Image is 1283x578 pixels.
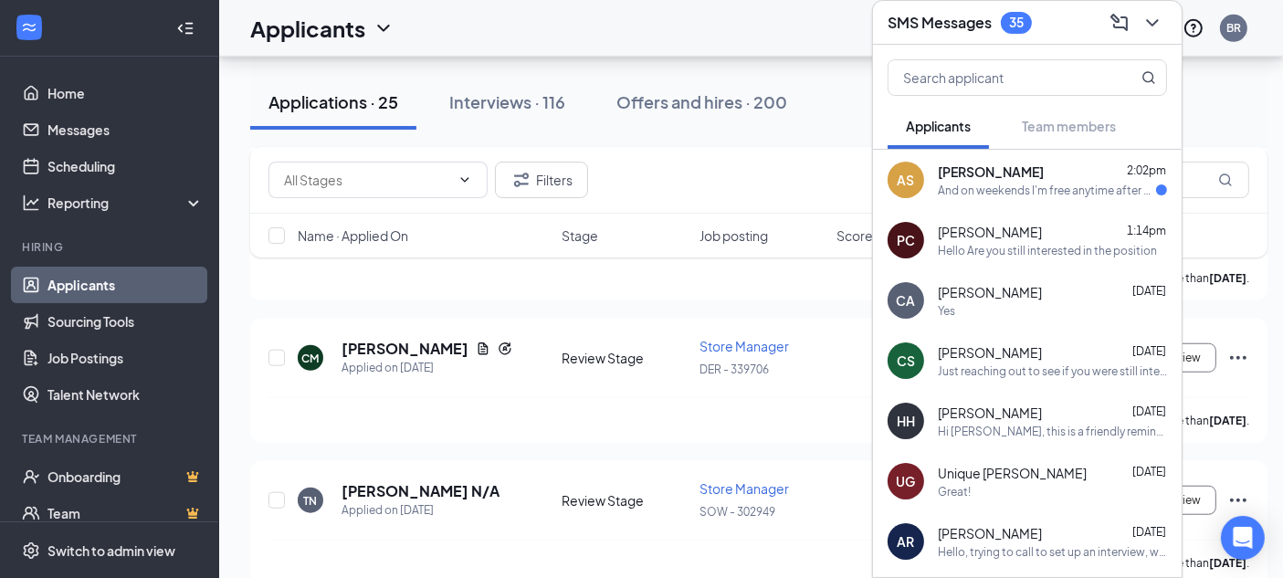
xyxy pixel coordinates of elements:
[897,291,916,310] div: CA
[938,404,1042,422] span: [PERSON_NAME]
[938,223,1042,241] span: [PERSON_NAME]
[1141,70,1156,85] svg: MagnifyingGlass
[1132,284,1166,298] span: [DATE]
[47,495,204,531] a: TeamCrown
[1132,465,1166,478] span: [DATE]
[22,431,200,447] div: Team Management
[1105,8,1134,37] button: ComposeMessage
[897,412,915,430] div: HH
[1127,163,1166,177] span: 2:02pm
[1141,12,1163,34] svg: ChevronDown
[373,17,394,39] svg: ChevronDown
[1209,271,1246,285] b: [DATE]
[342,339,468,359] h5: [PERSON_NAME]
[476,342,490,356] svg: Document
[1221,516,1265,560] div: Open Intercom Messenger
[1127,224,1166,237] span: 1:14pm
[938,163,1044,181] span: [PERSON_NAME]
[498,342,512,356] svg: Reapply
[938,283,1042,301] span: [PERSON_NAME]
[47,194,205,212] div: Reporting
[302,351,320,366] div: CM
[1227,347,1249,369] svg: Ellipses
[1226,20,1241,36] div: BR
[562,349,689,367] div: Review Stage
[1183,17,1204,39] svg: QuestionInfo
[1209,414,1246,427] b: [DATE]
[1132,405,1166,418] span: [DATE]
[342,359,512,377] div: Applied on [DATE]
[342,501,500,520] div: Applied on [DATE]
[699,480,789,497] span: Store Manager
[938,363,1167,379] div: Just reaching out to see if you were still interested in the job with [PERSON_NAME]’ Donuts.
[22,239,200,255] div: Hiring
[938,303,955,319] div: Yes
[342,481,500,501] h5: [PERSON_NAME] N/A
[47,75,204,111] a: Home
[1209,556,1246,570] b: [DATE]
[888,13,992,33] h3: SMS Messages
[699,505,775,519] span: SOW - 302949
[938,464,1087,482] span: Unique [PERSON_NAME]
[1132,525,1166,539] span: [DATE]
[938,424,1167,439] div: Hi [PERSON_NAME], this is a friendly reminder. Your meeting with NGP Management for Crew Member a...
[457,173,472,187] svg: ChevronDown
[22,194,40,212] svg: Analysis
[938,343,1042,362] span: [PERSON_NAME]
[47,267,204,303] a: Applicants
[284,170,450,190] input: All Stages
[47,541,175,560] div: Switch to admin view
[1218,173,1233,187] svg: MagnifyingGlass
[897,472,916,490] div: UG
[1022,118,1116,134] span: Team members
[562,226,598,245] span: Stage
[699,226,768,245] span: Job posting
[938,243,1157,258] div: Hello Are you still interested in the position
[250,13,365,44] h1: Applicants
[47,148,204,184] a: Scheduling
[510,169,532,191] svg: Filter
[20,18,38,37] svg: WorkstreamLogo
[938,484,971,499] div: Great!
[1132,344,1166,358] span: [DATE]
[616,90,787,113] div: Offers and hires · 200
[47,458,204,495] a: OnboardingCrown
[906,118,971,134] span: Applicants
[897,231,915,249] div: PC
[699,338,789,354] span: Store Manager
[1109,12,1131,34] svg: ComposeMessage
[268,90,398,113] div: Applications · 25
[1227,489,1249,511] svg: Ellipses
[176,19,195,37] svg: Collapse
[47,303,204,340] a: Sourcing Tools
[889,60,1105,95] input: Search applicant
[897,352,915,370] div: CS
[898,171,915,189] div: AS
[1009,15,1024,30] div: 35
[938,183,1156,198] div: And on weekends I'm free anytime after 1pm
[449,90,565,113] div: Interviews · 116
[22,541,40,560] svg: Settings
[836,226,873,245] span: Score
[47,376,204,413] a: Talent Network
[1138,8,1167,37] button: ChevronDown
[699,363,769,376] span: DER - 339706
[47,111,204,148] a: Messages
[304,493,318,509] div: TN
[47,340,204,376] a: Job Postings
[938,524,1042,542] span: [PERSON_NAME]
[562,491,689,510] div: Review Stage
[898,532,915,551] div: AR
[298,226,408,245] span: Name · Applied On
[495,162,588,198] button: Filter Filters
[938,544,1167,560] div: Hello, trying to call to set up an interview, what day and time works best for you?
